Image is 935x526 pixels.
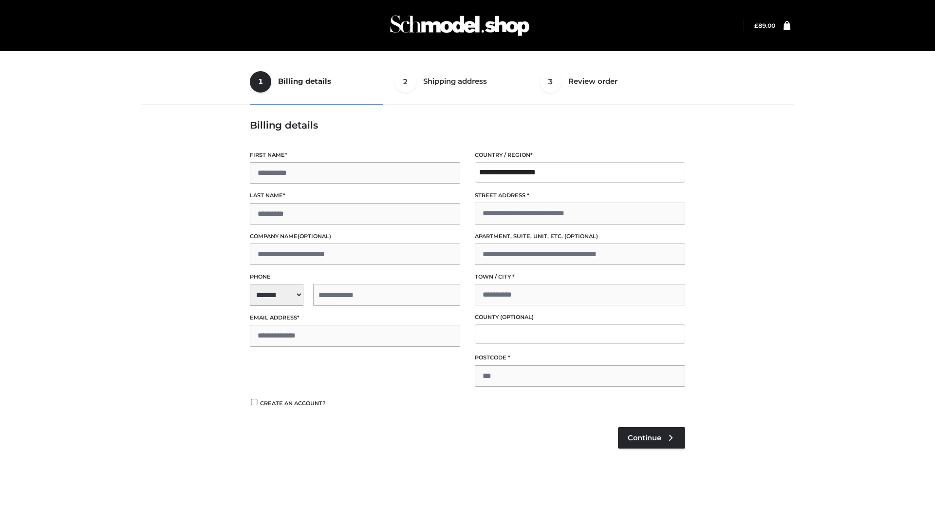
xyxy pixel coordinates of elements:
[475,191,685,200] label: Street address
[754,22,775,29] a: £89.00
[250,272,460,282] label: Phone
[250,150,460,160] label: First name
[250,232,460,241] label: Company name
[250,191,460,200] label: Last name
[500,314,534,320] span: (optional)
[475,272,685,282] label: Town / City
[475,232,685,241] label: Apartment, suite, unit, etc.
[618,427,685,449] a: Continue
[260,400,326,407] span: Create an account?
[564,233,598,240] span: (optional)
[754,22,758,29] span: £
[250,313,460,322] label: Email address
[387,6,533,45] img: Schmodel Admin 964
[475,313,685,322] label: County
[475,353,685,362] label: Postcode
[628,433,661,442] span: Continue
[298,233,331,240] span: (optional)
[250,399,259,405] input: Create an account?
[754,22,775,29] bdi: 89.00
[250,119,685,131] h3: Billing details
[475,150,685,160] label: Country / Region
